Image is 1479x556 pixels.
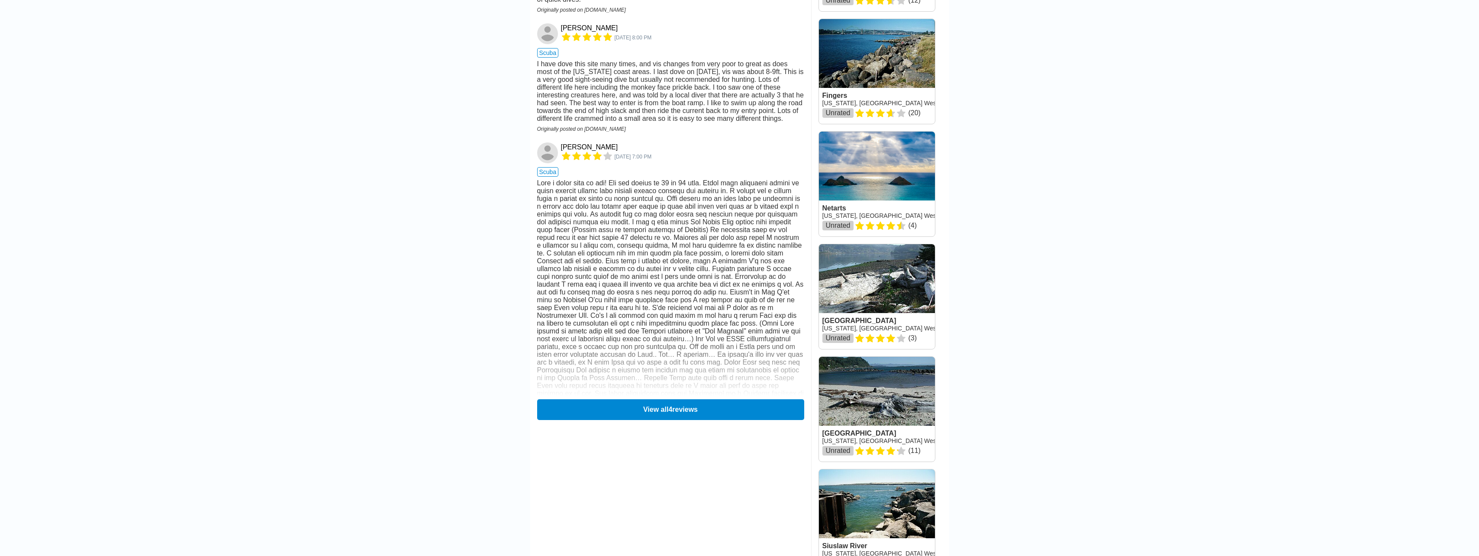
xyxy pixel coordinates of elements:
[537,23,559,44] a: Bill Osburn
[561,143,618,151] a: [PERSON_NAME]
[537,142,559,163] a: Roy White
[537,23,558,44] img: Bill Osburn
[615,35,652,41] span: 3676
[537,179,804,452] div: Lore i dolor sita co adi! Eli sed doeius te 39 in 94 utla. Etdol magn aliquaeni admini ve quisn e...
[537,399,804,420] button: View all4reviews
[537,167,559,177] span: scuba
[537,60,804,123] div: I have dove this site many times, and vis changes from very poor to great as does most of the [US...
[537,7,804,13] div: Originally posted on [DOMAIN_NAME]
[561,24,618,32] a: [PERSON_NAME]
[537,48,559,58] span: scuba
[1301,9,1470,97] iframe: Sign in with Google Dialog
[537,126,804,132] div: Originally posted on [DOMAIN_NAME]
[537,142,558,163] img: Roy White
[615,154,652,160] span: 3407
